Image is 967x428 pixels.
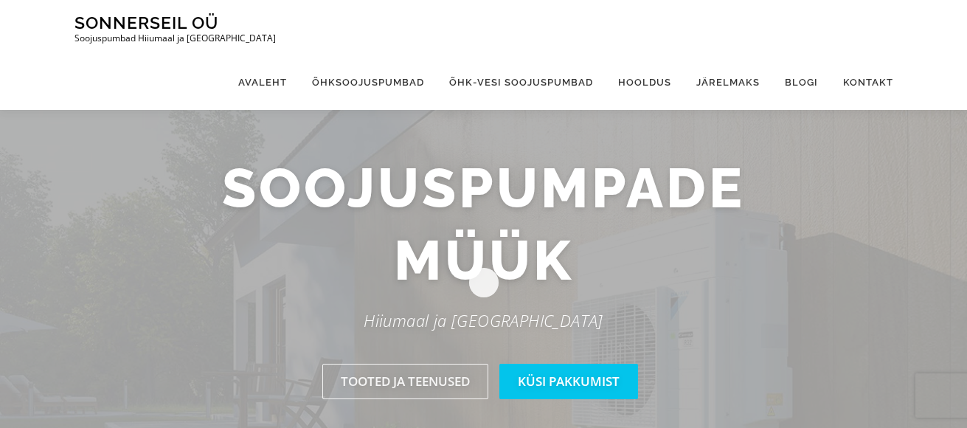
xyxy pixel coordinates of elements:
a: Küsi pakkumist [499,364,638,398]
h2: Soojuspumpade [63,152,904,296]
a: Kontakt [831,55,893,110]
a: Hooldus [606,55,684,110]
a: Tooted ja teenused [322,364,488,398]
a: Õhk-vesi soojuspumbad [437,55,606,110]
a: Sonnerseil OÜ [74,13,218,32]
a: Blogi [772,55,831,110]
a: Õhksoojuspumbad [299,55,437,110]
p: Hiiumaal ja [GEOGRAPHIC_DATA] [63,307,904,334]
span: müük [394,224,574,297]
a: Järelmaks [684,55,772,110]
a: Avaleht [226,55,299,110]
p: Soojuspumbad Hiiumaal ja [GEOGRAPHIC_DATA] [74,33,276,44]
